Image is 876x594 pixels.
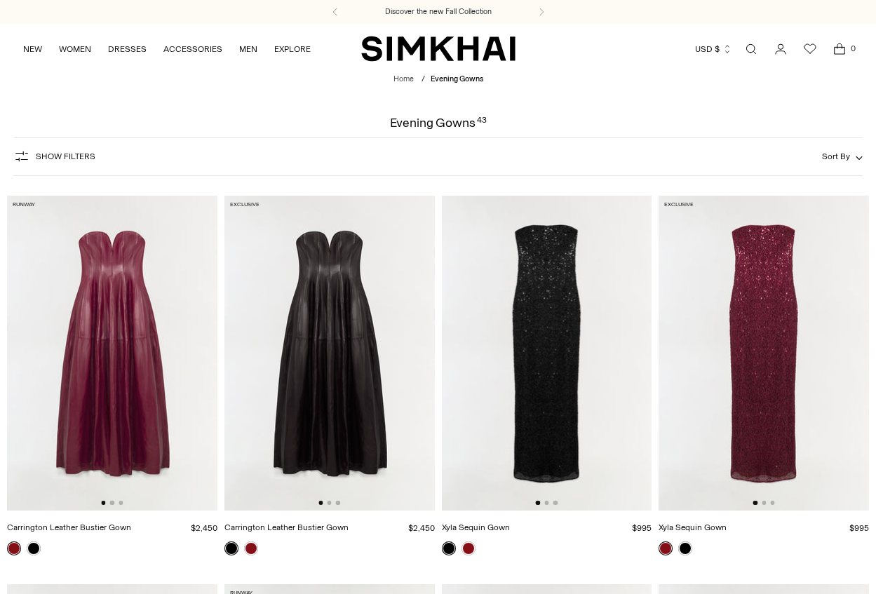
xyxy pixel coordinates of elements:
[224,196,435,511] img: Carrington Leather Bustier Gown
[361,35,516,62] a: SIMKHAI
[822,151,850,161] span: Sort By
[737,35,765,63] a: Open search modal
[327,501,331,505] button: Go to slide 2
[826,35,854,63] a: Open cart modal
[239,34,257,65] a: MEN
[762,501,766,505] button: Go to slide 2
[318,501,323,505] button: Go to slide 1
[108,34,147,65] a: DRESSES
[477,116,487,129] div: 43
[442,522,510,532] a: Xyla Sequin Gown
[274,34,311,65] a: EXPLORE
[110,501,114,505] button: Go to slide 2
[13,145,95,168] button: Show Filters
[659,196,869,511] img: Xyla Sequin Gown
[553,501,558,505] button: Go to slide 3
[659,522,727,532] a: Xyla Sequin Gown
[822,149,863,164] button: Sort By
[442,196,652,511] img: Xyla Sequin Gown
[695,34,732,65] button: USD $
[101,501,105,505] button: Go to slide 1
[224,522,349,532] a: Carrington Leather Bustier Gown
[847,42,859,55] span: 0
[59,34,91,65] a: WOMEN
[119,501,123,505] button: Go to slide 3
[385,6,492,18] a: Discover the new Fall Collection
[23,34,42,65] a: NEW
[7,522,131,532] a: Carrington Leather Bustier Gown
[422,74,425,86] div: /
[393,74,414,83] a: Home
[544,501,548,505] button: Go to slide 2
[753,501,757,505] button: Go to slide 1
[163,34,222,65] a: ACCESSORIES
[7,196,217,511] img: Carrington Leather Bustier Gown
[796,35,824,63] a: Wishlist
[393,74,483,86] nav: breadcrumbs
[390,116,487,129] h1: Evening Gowns
[767,35,795,63] a: Go to the account page
[770,501,774,505] button: Go to slide 3
[336,501,340,505] button: Go to slide 3
[36,151,95,161] span: Show Filters
[536,501,540,505] button: Go to slide 1
[431,74,483,83] span: Evening Gowns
